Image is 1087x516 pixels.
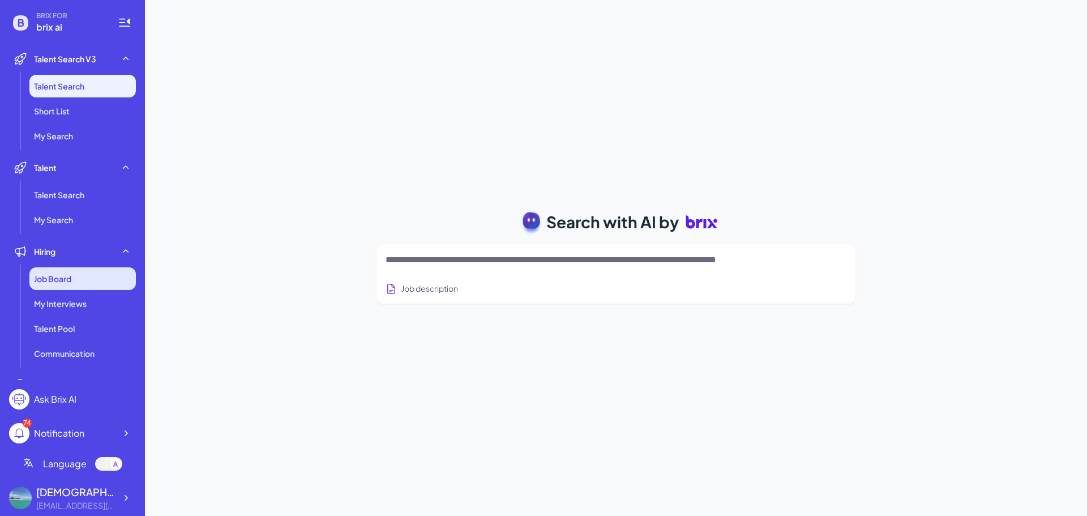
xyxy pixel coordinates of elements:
span: Talent [34,162,57,173]
div: 74 [23,419,32,428]
span: Onboarding [34,379,79,391]
span: Talent Pool [34,323,75,334]
span: My Search [34,130,73,142]
span: My Search [34,214,73,225]
span: Talent Search [34,189,84,201]
span: Communication [34,348,95,359]
span: Talent Search [34,80,84,92]
div: Ask Brix AI [34,393,76,406]
span: Search with AI by [546,210,679,234]
span: BRIX FOR [36,11,104,20]
span: Language [43,457,87,471]
button: Search using job description [386,278,458,299]
div: laizhineng789 laiz [36,484,115,500]
span: Short List [34,105,70,117]
span: Hiring [34,246,55,257]
div: 2725121109@qq.com [36,500,115,511]
div: Notification [34,427,84,440]
span: Talent Search V3 [34,53,96,65]
span: My Interviews [34,298,87,309]
span: brix ai [36,20,104,34]
span: Job Board [34,273,71,284]
img: 603306eb96b24af9be607d0c73ae8e85.jpg [9,487,32,509]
